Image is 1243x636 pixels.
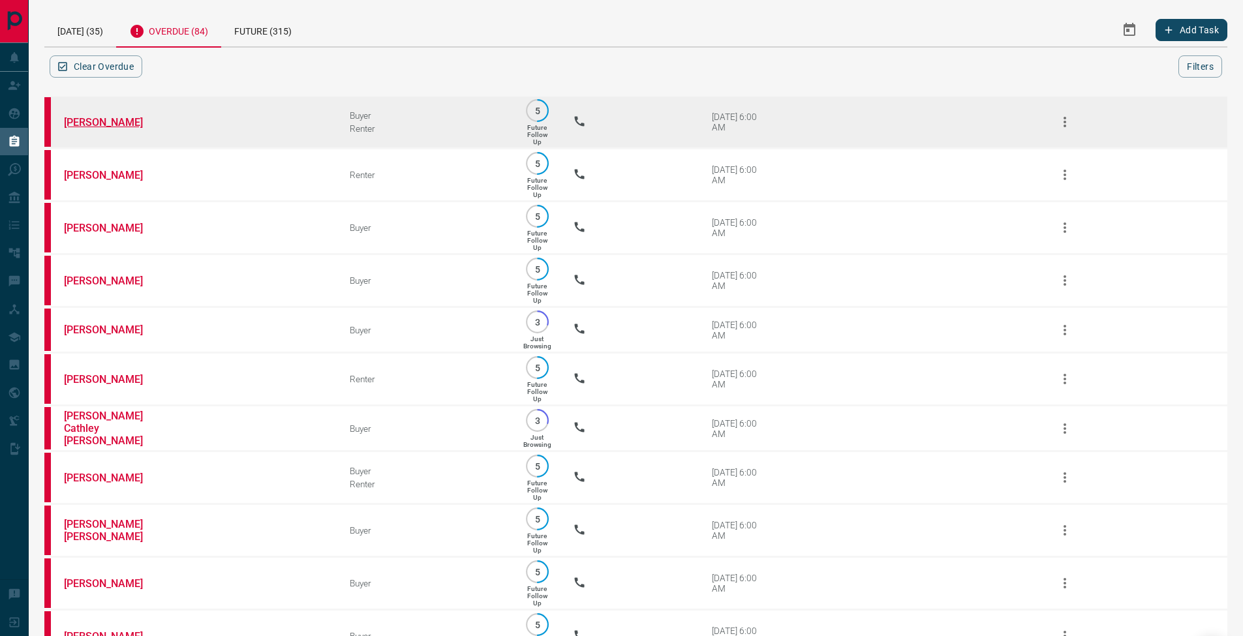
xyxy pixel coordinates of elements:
[64,169,162,181] a: [PERSON_NAME]
[350,374,502,384] div: Renter
[712,467,767,488] div: [DATE] 6:00 AM
[527,230,547,251] p: Future Follow Up
[350,423,502,434] div: Buyer
[527,177,547,198] p: Future Follow Up
[350,110,502,121] div: Buyer
[50,55,142,78] button: Clear Overdue
[532,461,542,471] p: 5
[1178,55,1222,78] button: Filters
[712,418,767,439] div: [DATE] 6:00 AM
[350,325,502,335] div: Buyer
[350,170,502,180] div: Renter
[44,97,51,147] div: property.ca
[44,203,51,252] div: property.ca
[527,585,547,607] p: Future Follow Up
[712,369,767,389] div: [DATE] 6:00 AM
[523,434,551,448] p: Just Browsing
[527,124,547,145] p: Future Follow Up
[532,264,542,274] p: 5
[64,275,162,287] a: [PERSON_NAME]
[116,13,221,48] div: Overdue (84)
[64,472,162,484] a: [PERSON_NAME]
[44,13,116,46] div: [DATE] (35)
[1156,19,1227,41] button: Add Task
[532,159,542,168] p: 5
[527,532,547,554] p: Future Follow Up
[532,317,542,327] p: 3
[532,363,542,372] p: 5
[44,407,51,449] div: property.ca
[532,416,542,425] p: 3
[712,217,767,238] div: [DATE] 6:00 AM
[532,211,542,221] p: 5
[532,620,542,629] p: 5
[350,479,502,489] div: Renter
[712,520,767,541] div: [DATE] 6:00 AM
[527,479,547,501] p: Future Follow Up
[64,222,162,234] a: [PERSON_NAME]
[712,320,767,341] div: [DATE] 6:00 AM
[527,381,547,402] p: Future Follow Up
[350,525,502,536] div: Buyer
[64,410,162,447] a: [PERSON_NAME] Cathley [PERSON_NAME]
[44,150,51,200] div: property.ca
[350,466,502,476] div: Buyer
[350,222,502,233] div: Buyer
[350,578,502,588] div: Buyer
[350,275,502,286] div: Buyer
[523,335,551,350] p: Just Browsing
[44,506,51,555] div: property.ca
[712,573,767,594] div: [DATE] 6:00 AM
[64,116,162,129] a: [PERSON_NAME]
[1114,14,1145,46] button: Select Date Range
[64,577,162,590] a: [PERSON_NAME]
[532,106,542,115] p: 5
[712,270,767,291] div: [DATE] 6:00 AM
[44,453,51,502] div: property.ca
[44,309,51,351] div: property.ca
[44,354,51,404] div: property.ca
[221,13,305,46] div: Future (315)
[350,123,502,134] div: Renter
[532,514,542,524] p: 5
[712,164,767,185] div: [DATE] 6:00 AM
[64,518,162,543] a: [PERSON_NAME] [PERSON_NAME]
[532,567,542,577] p: 5
[527,282,547,304] p: Future Follow Up
[64,324,162,336] a: [PERSON_NAME]
[712,112,767,132] div: [DATE] 6:00 AM
[44,558,51,608] div: property.ca
[44,256,51,305] div: property.ca
[64,373,162,386] a: [PERSON_NAME]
